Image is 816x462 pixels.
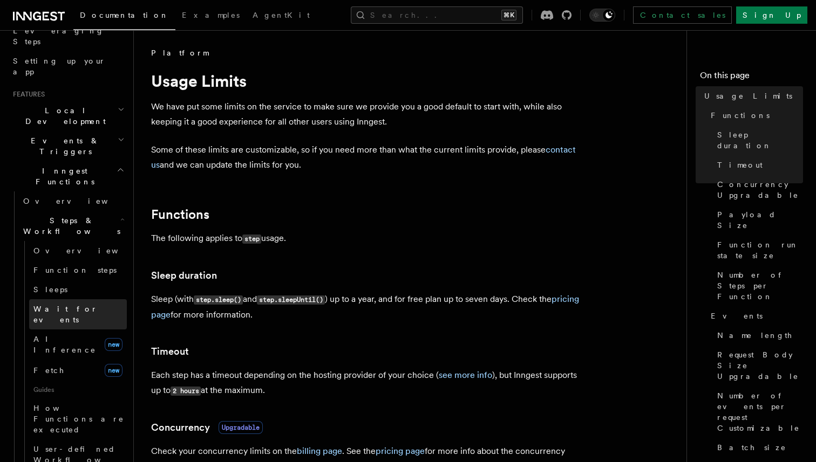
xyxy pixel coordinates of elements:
[29,398,127,439] a: How Functions are executed
[9,131,127,161] button: Events & Triggers
[589,9,615,22] button: Toggle dark mode
[706,106,803,125] a: Functions
[713,386,803,438] a: Number of events per request Customizable
[9,90,45,99] span: Features
[151,71,583,91] h1: Usage Limits
[713,235,803,265] a: Function run state size
[29,299,127,329] a: Wait for events
[73,3,175,30] a: Documentation
[23,197,134,205] span: Overview
[717,160,763,170] span: Timeout
[194,295,243,305] code: step.sleep()
[717,390,803,433] span: Number of events per request Customizable
[736,6,807,24] a: Sign Up
[257,295,325,305] code: step.sleepUntil()
[33,285,67,294] span: Sleeps
[704,91,792,101] span: Usage Limits
[717,349,803,382] span: Request Body Size Upgradable
[80,11,169,19] span: Documentation
[29,381,127,398] span: Guides
[151,142,583,173] p: Some of these limits are customizable, so if you need more than what the current limits provide, ...
[717,239,803,261] span: Function run state size
[29,329,127,360] a: AI Inferencenew
[33,246,145,255] span: Overview
[376,446,425,456] a: pricing page
[713,175,803,205] a: Concurrency Upgradable
[717,442,786,453] span: Batch size
[151,207,209,222] a: Functions
[33,305,98,324] span: Wait for events
[439,370,492,380] a: see more info
[717,179,803,201] span: Concurrency Upgradable
[351,6,523,24] button: Search...⌘K
[151,420,263,435] a: ConcurrencyUpgradable
[711,311,763,321] span: Events
[9,135,118,157] span: Events & Triggers
[9,101,127,131] button: Local Development
[105,338,123,351] span: new
[713,125,803,155] a: Sleep duration
[633,6,732,24] a: Contact sales
[717,270,803,302] span: Number of Steps per Function
[717,209,803,231] span: Payload Size
[717,129,803,151] span: Sleep duration
[19,211,127,241] button: Steps & Workflows
[717,330,793,341] span: Name length
[246,3,316,29] a: AgentKit
[9,51,127,81] a: Setting up your app
[33,404,124,434] span: How Functions are executed
[713,155,803,175] a: Timeout
[171,387,201,396] code: 2 hours
[151,368,583,398] p: Each step has a timeout depending on the hosting provider of your choice ( ), but Inngest support...
[713,265,803,306] a: Number of Steps per Function
[29,260,127,280] a: Function steps
[175,3,246,29] a: Examples
[151,231,583,246] p: The following applies to usage.
[297,446,342,456] a: billing page
[33,335,96,354] span: AI Inference
[33,266,117,274] span: Function steps
[29,280,127,299] a: Sleeps
[713,326,803,345] a: Name length
[151,344,189,359] a: Timeout
[151,47,208,58] span: Platform
[242,235,261,244] code: step
[501,10,516,20] kbd: ⌘K
[253,11,310,19] span: AgentKit
[33,366,65,375] span: Fetch
[219,421,263,434] span: Upgradable
[713,205,803,235] a: Payload Size
[151,292,583,322] p: Sleep (with and ) up to a year, and for free plan up to seven days. Check the for more information.
[9,105,118,127] span: Local Development
[29,360,127,381] a: Fetchnew
[182,11,240,19] span: Examples
[151,268,217,283] a: Sleep duration
[13,57,106,76] span: Setting up your app
[105,364,123,377] span: new
[700,86,803,106] a: Usage Limits
[19,191,127,211] a: Overview
[151,99,583,129] p: We have put some limits on the service to make sure we provide you a good default to start with, ...
[19,215,120,237] span: Steps & Workflows
[713,438,803,457] a: Batch size
[29,241,127,260] a: Overview
[9,21,127,51] a: Leveraging Steps
[9,166,117,187] span: Inngest Functions
[706,306,803,326] a: Events
[713,345,803,386] a: Request Body Size Upgradable
[9,161,127,191] button: Inngest Functions
[711,110,770,121] span: Functions
[700,69,803,86] h4: On this page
